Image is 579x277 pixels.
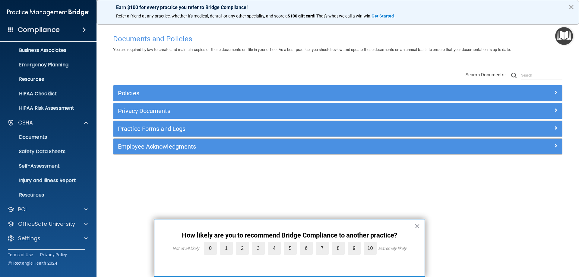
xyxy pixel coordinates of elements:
h5: Privacy Documents [118,108,445,114]
label: 9 [348,242,361,255]
label: 2 [236,242,249,255]
span: Ⓒ Rectangle Health 2024 [8,260,57,266]
label: 5 [284,242,297,255]
p: Emergency Planning [4,62,86,68]
p: Settings [18,235,40,242]
p: HIPAA Risk Assessment [4,105,86,111]
button: Open Resource Center [555,27,573,45]
div: Not at all likely [172,246,199,251]
input: Search [521,71,562,80]
p: OfficeSafe University [18,220,75,228]
p: Resources [4,192,86,198]
p: Resources [4,76,86,82]
h4: Documents and Policies [113,35,562,43]
p: Injury and Illness Report [4,178,86,184]
label: 8 [332,242,345,255]
h5: Policies [118,90,445,96]
p: Earn $100 for every practice you refer to Bridge Compliance! [116,5,559,10]
p: Safety Data Sheets [4,149,86,155]
h5: Practice Forms and Logs [118,125,445,132]
img: ic-search.3b580494.png [511,73,517,78]
strong: $100 gift card [288,14,314,18]
label: 0 [204,242,217,255]
span: You are required by law to create and maintain copies of these documents on file in your office. ... [113,47,511,52]
span: Search Documents: [466,72,506,77]
span: ! That's what we call a win-win. [314,14,372,18]
span: Refer a friend at any practice, whether it's medical, dental, or any other speciality, and score a [116,14,288,18]
label: 1 [220,242,233,255]
button: Close [414,221,420,231]
p: How likely are you to recommend Bridge Compliance to another practice? [166,231,413,239]
img: PMB logo [7,6,89,18]
h4: Compliance [18,26,60,34]
a: Terms of Use [8,252,33,258]
div: Extremely likely [378,246,407,251]
label: 10 [364,242,377,255]
p: Documents [4,134,86,140]
p: Business Associates [4,47,86,53]
a: Privacy Policy [40,252,67,258]
p: Self-Assessment [4,163,86,169]
h5: Employee Acknowledgments [118,143,445,150]
label: 3 [252,242,265,255]
label: 4 [268,242,281,255]
label: 7 [316,242,329,255]
p: OSHA [18,119,33,126]
strong: Get Started [372,14,394,18]
button: Close [568,2,574,12]
label: 6 [300,242,313,255]
p: PCI [18,206,27,213]
p: HIPAA Checklist [4,91,86,97]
